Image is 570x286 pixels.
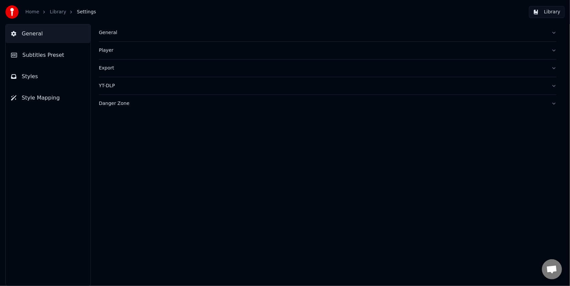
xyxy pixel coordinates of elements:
[99,47,546,54] div: Player
[50,9,66,15] a: Library
[99,100,546,107] div: Danger Zone
[99,65,546,71] div: Export
[529,6,565,18] button: Library
[99,42,557,59] button: Player
[22,94,60,102] span: Style Mapping
[99,29,546,36] div: General
[6,89,90,107] button: Style Mapping
[22,30,43,38] span: General
[25,9,39,15] a: Home
[5,5,19,19] img: youka
[22,51,64,59] span: Subtitles Preset
[99,95,557,112] button: Danger Zone
[542,259,562,279] a: Open chat
[22,73,38,81] span: Styles
[6,46,90,64] button: Subtitles Preset
[99,83,546,89] div: YT-DLP
[99,77,557,95] button: YT-DLP
[6,67,90,86] button: Styles
[25,9,96,15] nav: breadcrumb
[99,59,557,77] button: Export
[99,24,557,41] button: General
[6,24,90,43] button: General
[77,9,96,15] span: Settings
